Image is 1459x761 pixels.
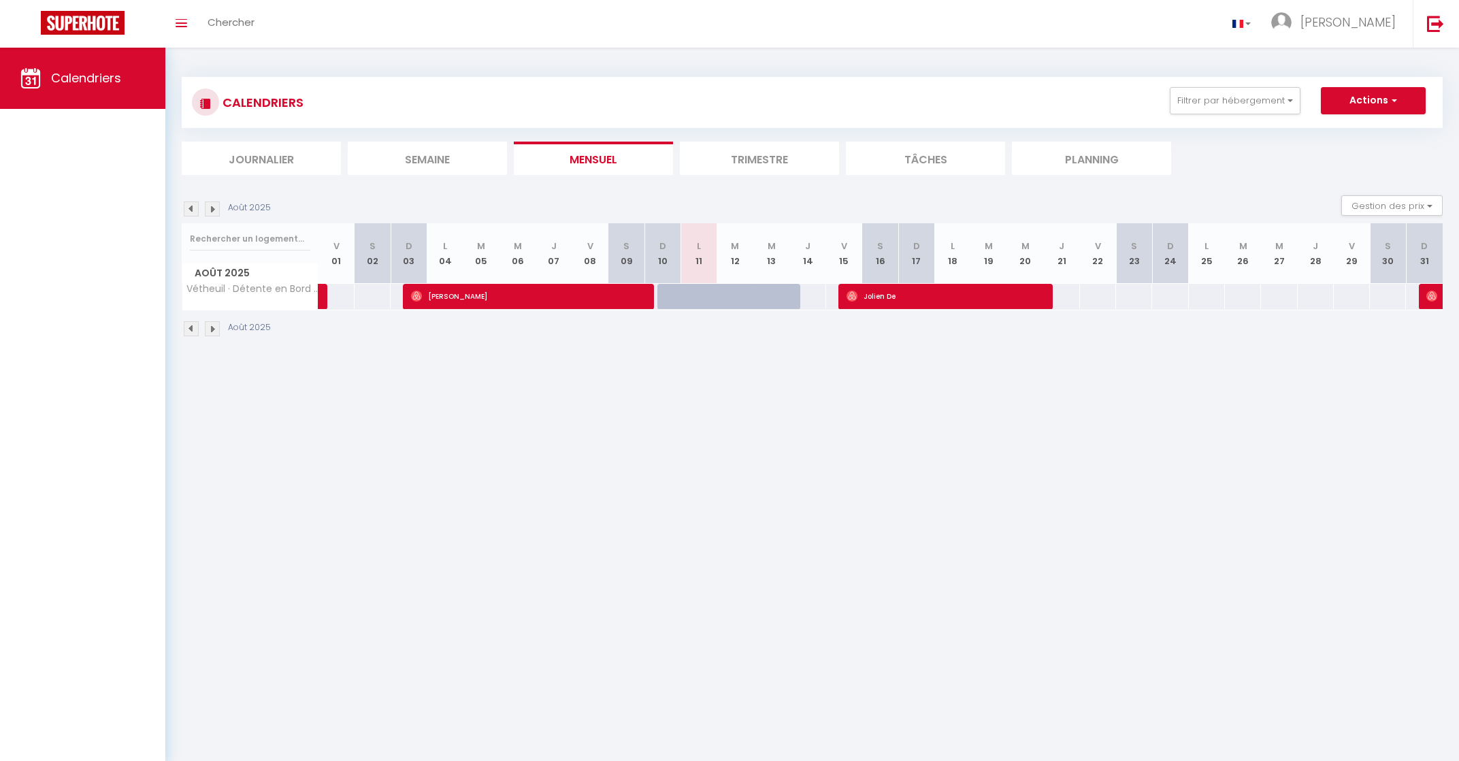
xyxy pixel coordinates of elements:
abbr: V [587,240,593,253]
button: Filtrer par hébergement [1170,87,1300,114]
th: 24 [1152,223,1188,284]
th: 25 [1189,223,1225,284]
th: 02 [355,223,391,284]
abbr: V [1095,240,1101,253]
th: 28 [1298,223,1334,284]
th: 27 [1261,223,1297,284]
th: 20 [1007,223,1043,284]
abbr: S [877,240,883,253]
abbr: L [697,240,701,253]
th: 15 [826,223,862,284]
abbr: L [443,240,447,253]
span: [PERSON_NAME] [1300,14,1396,31]
th: 30 [1370,223,1406,284]
span: Jolien De [847,283,1039,309]
abbr: L [1204,240,1209,253]
th: 05 [463,223,499,284]
abbr: D [1421,240,1428,253]
th: 14 [789,223,825,284]
abbr: M [477,240,485,253]
th: 13 [753,223,789,284]
abbr: L [951,240,955,253]
th: 10 [644,223,681,284]
li: Tâches [846,142,1005,175]
abbr: V [1349,240,1355,253]
abbr: M [514,240,522,253]
span: [PERSON_NAME] [411,283,640,309]
th: 01 [318,223,355,284]
th: 31 [1406,223,1443,284]
abbr: D [659,240,666,253]
abbr: M [985,240,993,253]
th: 29 [1334,223,1370,284]
abbr: M [731,240,739,253]
abbr: J [1313,240,1318,253]
abbr: D [1167,240,1174,253]
abbr: J [1059,240,1064,253]
abbr: V [841,240,847,253]
span: Calendriers [51,69,121,86]
th: 19 [971,223,1007,284]
th: 06 [499,223,536,284]
th: 07 [536,223,572,284]
th: 09 [608,223,644,284]
th: 22 [1080,223,1116,284]
img: logout [1427,15,1444,32]
h3: CALENDRIERS [219,87,304,118]
th: 16 [862,223,898,284]
abbr: J [805,240,810,253]
abbr: M [1021,240,1030,253]
img: ... [1271,12,1292,33]
span: Chercher [208,15,255,29]
th: 11 [681,223,717,284]
th: 12 [717,223,753,284]
span: Vétheuil · Détente en Bord de Seine - Collection Idylliq [184,284,321,294]
abbr: M [1275,240,1283,253]
abbr: S [623,240,629,253]
th: 18 [935,223,971,284]
p: Août 2025 [228,321,271,334]
button: Actions [1321,87,1426,114]
input: Rechercher un logement... [190,227,310,251]
th: 17 [898,223,934,284]
abbr: D [406,240,412,253]
p: Août 2025 [228,201,271,214]
li: Semaine [348,142,507,175]
abbr: M [1239,240,1247,253]
span: Août 2025 [182,263,318,283]
button: Gestion des prix [1341,195,1443,216]
th: 03 [391,223,427,284]
abbr: V [333,240,340,253]
abbr: M [768,240,776,253]
li: Planning [1012,142,1171,175]
abbr: D [913,240,920,253]
abbr: J [551,240,557,253]
abbr: S [1385,240,1391,253]
li: Mensuel [514,142,673,175]
li: Trimestre [680,142,839,175]
th: 08 [572,223,608,284]
th: 23 [1116,223,1152,284]
th: 26 [1225,223,1261,284]
li: Journalier [182,142,341,175]
abbr: S [1131,240,1137,253]
abbr: S [370,240,376,253]
th: 04 [427,223,463,284]
img: Super Booking [41,11,125,35]
th: 21 [1043,223,1079,284]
